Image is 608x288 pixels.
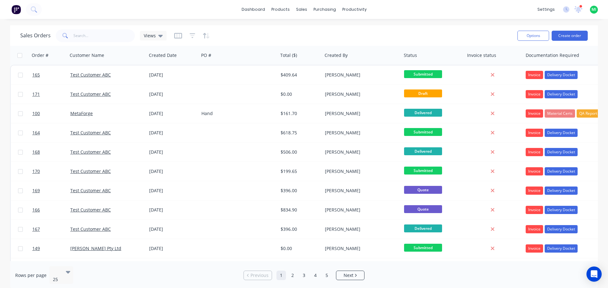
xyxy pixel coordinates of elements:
span: Invoice [528,149,541,155]
span: Delivered [404,224,442,232]
span: Delivery Docket [547,187,575,194]
div: $0.00 [281,245,318,252]
div: [PERSON_NAME] [325,168,395,175]
button: InvoiceDelivery Docket [526,167,578,175]
div: Customer Name [70,52,104,58]
span: Delivery Docket [547,72,575,78]
div: [DATE] [149,110,196,117]
button: InvoiceDelivery Docket [526,187,578,195]
span: 100 [32,110,40,117]
div: $396.00 [281,187,318,194]
span: Rows per page [15,272,47,279]
span: QA Report [579,110,597,117]
div: [DATE] [149,149,196,155]
div: [PERSON_NAME] [325,207,395,213]
div: [DATE] [149,72,196,78]
span: Invoice [528,226,541,232]
div: productivity [339,5,370,14]
div: Status [404,52,417,58]
a: Test Customer ABC [70,168,111,174]
span: Draft [404,89,442,97]
input: Search... [73,29,135,42]
div: [PERSON_NAME] [325,149,395,155]
button: InvoiceDelivery Docket [526,244,578,253]
a: Test Customer ABC [70,187,111,193]
a: MetaForge [70,110,93,116]
span: 149 [32,245,40,252]
div: [PERSON_NAME] [325,245,395,252]
a: Page 3 [299,271,309,280]
button: InvoiceDelivery Docket [526,71,578,79]
div: Documentation Required [526,52,579,58]
span: Invoice [528,168,541,175]
a: Test Customer ABC [70,130,111,136]
span: Submitted [404,70,442,78]
span: MI [592,7,596,12]
span: Delivery Docket [547,130,575,136]
span: Quote [404,205,442,213]
div: [DATE] [149,207,196,213]
a: 167 [32,220,70,239]
a: Test Customer ABC [70,207,111,213]
div: Created Date [149,52,177,58]
span: 170 [32,168,40,175]
span: 168 [32,149,40,155]
div: Order # [32,52,48,58]
div: Open Intercom Messenger [586,267,602,282]
span: Invoice [528,91,541,97]
div: [DATE] [149,130,196,136]
div: [PERSON_NAME] [325,110,395,117]
ul: Pagination [241,271,367,280]
a: Test Customer ABC [70,72,111,78]
a: Page 2 [288,271,297,280]
a: 171 [32,85,70,104]
span: Quote [404,186,442,194]
div: $161.70 [281,110,318,117]
span: Delivery Docket [547,168,575,175]
a: Test Customer ABC [70,226,111,232]
div: sales [293,5,310,14]
div: [DATE] [149,91,196,97]
span: Invoice [528,207,541,213]
a: [PERSON_NAME] Pty Ltd [70,245,121,251]
a: Page 5 [322,271,332,280]
span: Submitted [404,167,442,175]
div: purchasing [310,5,339,14]
span: Views [144,32,156,39]
button: Options [517,31,549,41]
a: dashboard [238,5,268,14]
a: 164 [32,123,70,142]
div: $834.90 [281,207,318,213]
h1: Sales Orders [20,33,51,39]
a: 165 [32,65,70,84]
span: Invoice [528,245,541,252]
a: Previous page [244,272,272,279]
div: [PERSON_NAME] [325,226,395,232]
a: 168 [32,143,70,162]
span: Delivery Docket [547,245,575,252]
div: [DATE] [149,226,196,232]
div: Total ($) [280,52,297,58]
button: InvoiceMaterial CertsQA Report [526,109,600,118]
div: Created By [325,52,348,58]
img: Factory [11,5,21,14]
span: 165 [32,72,40,78]
div: $396.00 [281,226,318,232]
button: InvoiceDelivery Docket [526,90,578,98]
span: Delivery Docket [547,207,575,213]
div: 25 [53,276,60,283]
div: [DATE] [149,187,196,194]
span: Previous [250,272,269,279]
span: Invoice [528,110,541,117]
button: InvoiceDelivery Docket [526,129,578,137]
a: 169 [32,181,70,200]
div: settings [534,5,558,14]
span: Delivered [404,109,442,117]
button: InvoiceDelivery Docket [526,206,578,214]
span: 171 [32,91,40,97]
a: 163 [32,258,70,277]
div: $0.00 [281,91,318,97]
div: [PERSON_NAME] [325,130,395,136]
div: Hand [201,110,272,117]
div: Invoice status [467,52,496,58]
